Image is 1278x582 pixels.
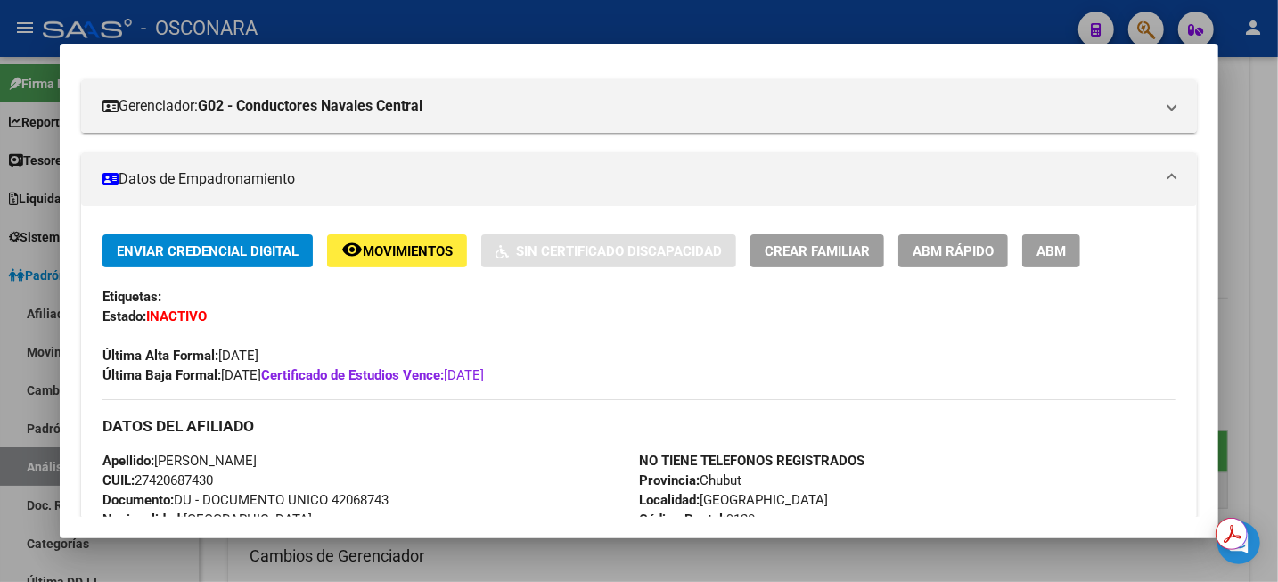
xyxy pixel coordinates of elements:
[639,472,700,488] strong: Provincia:
[341,239,363,260] mat-icon: remove_red_eye
[639,492,828,508] span: [GEOGRAPHIC_DATA]
[198,95,422,117] strong: G02 - Conductores Navales Central
[639,512,726,528] strong: Código Postal:
[117,243,299,259] span: Enviar Credencial Digital
[639,453,864,469] strong: NO TIENE TELEFONOS REGISTRADOS
[102,289,161,305] strong: Etiquetas:
[481,234,736,267] button: Sin Certificado Discapacidad
[102,453,257,469] span: [PERSON_NAME]
[102,492,389,508] span: DU - DOCUMENTO UNICO 42068743
[102,168,1154,190] mat-panel-title: Datos de Empadronamiento
[516,243,722,259] span: Sin Certificado Discapacidad
[102,472,213,488] span: 27420687430
[102,95,1154,117] mat-panel-title: Gerenciador:
[102,308,146,324] strong: Estado:
[102,492,174,508] strong: Documento:
[102,234,313,267] button: Enviar Credencial Digital
[102,348,218,364] strong: Última Alta Formal:
[102,367,261,383] span: [DATE]
[261,367,484,383] span: [DATE]
[102,367,221,383] strong: Última Baja Formal:
[1036,243,1066,259] span: ABM
[1022,234,1080,267] button: ABM
[913,243,994,259] span: ABM Rápido
[898,234,1008,267] button: ABM Rápido
[81,79,1197,133] mat-expansion-panel-header: Gerenciador:G02 - Conductores Navales Central
[146,308,207,324] strong: INACTIVO
[102,512,312,528] span: [GEOGRAPHIC_DATA]
[102,416,1176,436] h3: DATOS DEL AFILIADO
[102,472,135,488] strong: CUIL:
[81,152,1197,206] mat-expansion-panel-header: Datos de Empadronamiento
[363,243,453,259] span: Movimientos
[102,348,258,364] span: [DATE]
[765,243,870,259] span: Crear Familiar
[261,367,444,383] strong: Certificado de Estudios Vence:
[639,492,700,508] strong: Localidad:
[102,453,154,469] strong: Apellido:
[639,512,755,528] span: 9120
[750,234,884,267] button: Crear Familiar
[639,472,741,488] span: Chubut
[327,234,467,267] button: Movimientos
[102,512,184,528] strong: Nacionalidad:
